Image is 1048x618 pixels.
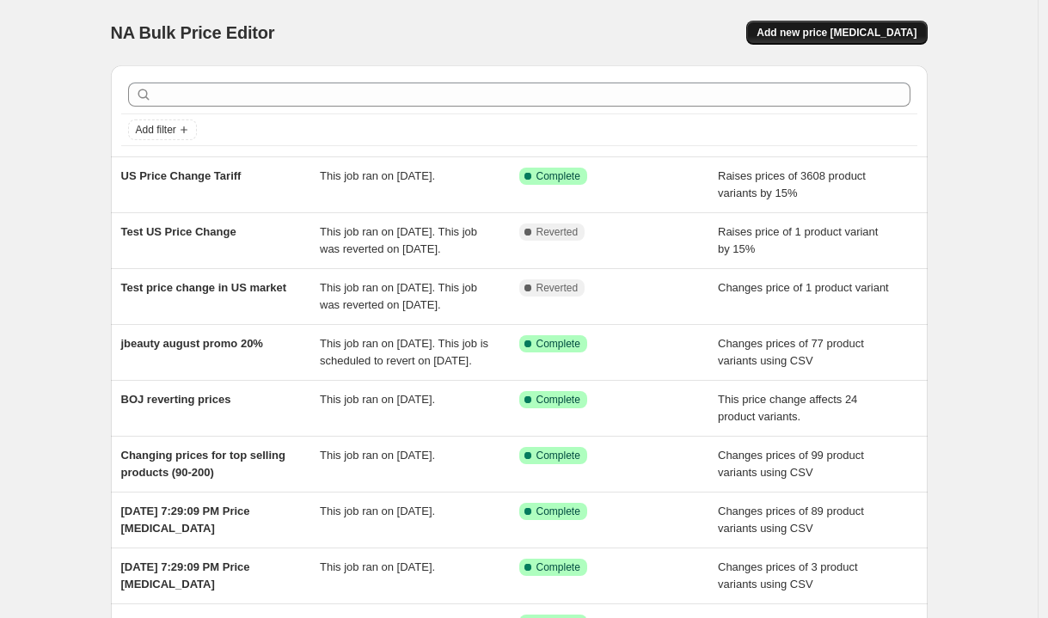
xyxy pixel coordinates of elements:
[536,169,580,183] span: Complete
[121,393,231,406] span: BOJ reverting prices
[121,337,263,350] span: jbeauty august promo 20%
[121,169,242,182] span: US Price Change Tariff
[536,281,579,295] span: Reverted
[121,449,285,479] span: Changing prices for top selling products (90-200)
[121,281,287,294] span: Test price change in US market
[128,119,197,140] button: Add filter
[121,560,250,590] span: [DATE] 7:29:09 PM Price [MEDICAL_DATA]
[718,393,857,423] span: This price change affects 24 product variants.
[121,505,250,535] span: [DATE] 7:29:09 PM Price [MEDICAL_DATA]
[536,337,580,351] span: Complete
[536,449,580,462] span: Complete
[536,560,580,574] span: Complete
[320,169,435,182] span: This job ran on [DATE].
[718,505,864,535] span: Changes prices of 89 product variants using CSV
[136,123,176,137] span: Add filter
[320,225,477,255] span: This job ran on [DATE]. This job was reverted on [DATE].
[121,225,236,238] span: Test US Price Change
[536,505,580,518] span: Complete
[320,449,435,462] span: This job ran on [DATE].
[746,21,927,45] button: Add new price [MEDICAL_DATA]
[536,225,579,239] span: Reverted
[718,449,864,479] span: Changes prices of 99 product variants using CSV
[718,169,866,199] span: Raises prices of 3608 product variants by 15%
[320,393,435,406] span: This job ran on [DATE].
[718,560,858,590] span: Changes prices of 3 product variants using CSV
[320,505,435,517] span: This job ran on [DATE].
[718,337,864,367] span: Changes prices of 77 product variants using CSV
[320,281,477,311] span: This job ran on [DATE]. This job was reverted on [DATE].
[536,393,580,407] span: Complete
[320,560,435,573] span: This job ran on [DATE].
[718,225,878,255] span: Raises price of 1 product variant by 15%
[320,337,488,367] span: This job ran on [DATE]. This job is scheduled to revert on [DATE].
[718,281,889,294] span: Changes price of 1 product variant
[757,26,916,40] span: Add new price [MEDICAL_DATA]
[111,23,275,42] span: NA Bulk Price Editor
